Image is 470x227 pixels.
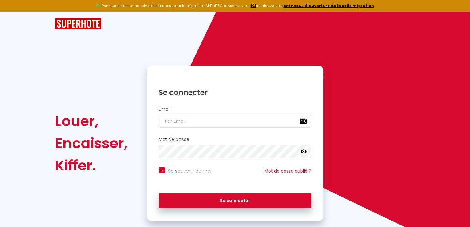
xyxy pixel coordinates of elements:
h2: Mot de passe [159,137,311,142]
input: Ton Email [159,115,311,128]
button: Se connecter [159,193,311,209]
div: Louer, [55,110,128,132]
h1: Se connecter [159,88,311,97]
div: Encaisser, [55,132,128,154]
a: ICI [251,3,256,8]
a: Mot de passe oublié ? [265,168,311,174]
a: créneaux d'ouverture de la salle migration [284,3,374,8]
h2: Email [159,107,311,112]
div: Kiffer. [55,154,128,177]
img: SuperHote logo [55,18,101,30]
